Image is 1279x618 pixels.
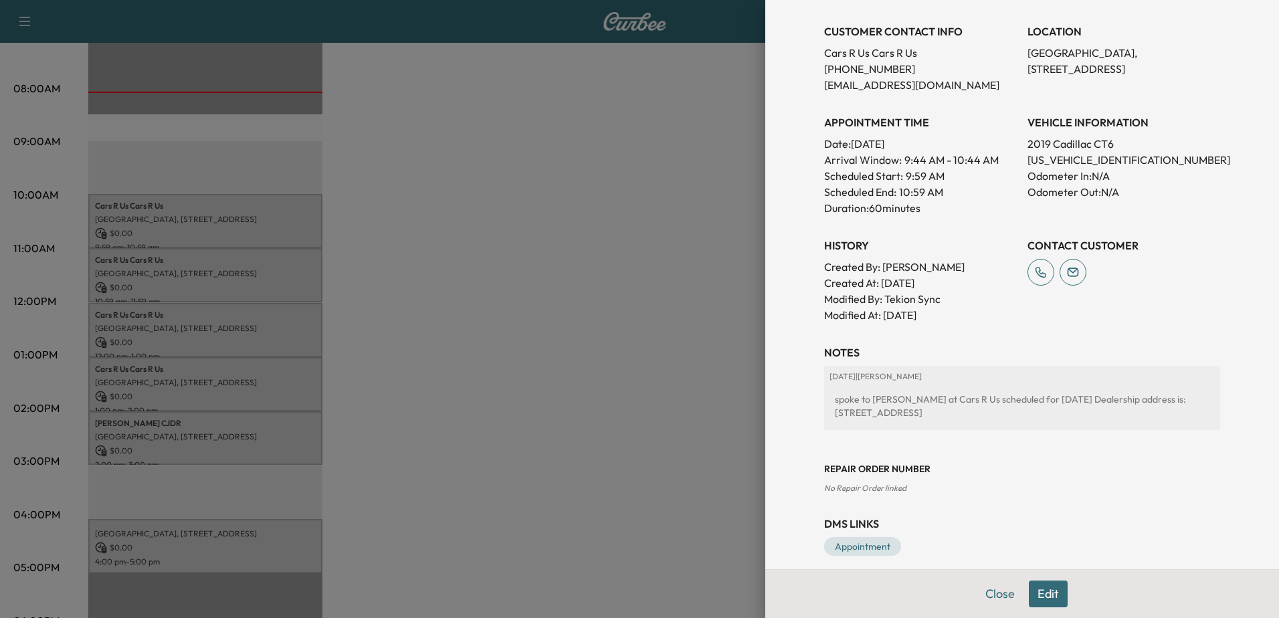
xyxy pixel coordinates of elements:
p: [PHONE_NUMBER] [824,61,1017,77]
h3: VEHICLE INFORMATION [1027,114,1220,130]
p: Created At : [DATE] [824,275,1017,291]
p: Duration: 60 minutes [824,200,1017,216]
h3: History [824,237,1017,253]
p: Odometer Out: N/A [1027,184,1220,200]
h3: DMS Links [824,516,1220,532]
p: Modified By : Tekion Sync [824,291,1017,307]
h3: CONTACT CUSTOMER [1027,237,1220,253]
button: Edit [1029,581,1068,607]
h3: LOCATION [1027,23,1220,39]
p: Odometer In: N/A [1027,168,1220,184]
p: [GEOGRAPHIC_DATA], [STREET_ADDRESS] [1027,45,1220,77]
p: Date: [DATE] [824,136,1017,152]
p: Arrival Window: [824,152,1017,168]
p: Modified At : [DATE] [824,307,1017,323]
span: 9:44 AM - 10:44 AM [904,152,999,168]
p: Cars R Us Cars R Us [824,45,1017,61]
p: [EMAIL_ADDRESS][DOMAIN_NAME] [824,77,1017,93]
button: Close [977,581,1023,607]
h3: Repair Order number [824,462,1220,476]
h3: CUSTOMER CONTACT INFO [824,23,1017,39]
p: Created By : [PERSON_NAME] [824,259,1017,275]
p: 10:59 AM [899,184,943,200]
p: [US_VEHICLE_IDENTIFICATION_NUMBER] [1027,152,1220,168]
a: Appointment [824,537,901,556]
div: spoke to [PERSON_NAME] at Cars R Us scheduled for [DATE] Dealership address is: [STREET_ADDRESS] [829,387,1215,425]
p: Scheduled End: [824,184,896,200]
h3: APPOINTMENT TIME [824,114,1017,130]
p: 2019 Cadillac CT6 [1027,136,1220,152]
p: [DATE] | [PERSON_NAME] [829,371,1215,382]
p: 9:59 AM [906,168,945,184]
span: No Repair Order linked [824,483,906,493]
h3: NOTES [824,344,1220,360]
p: Scheduled Start: [824,168,903,184]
